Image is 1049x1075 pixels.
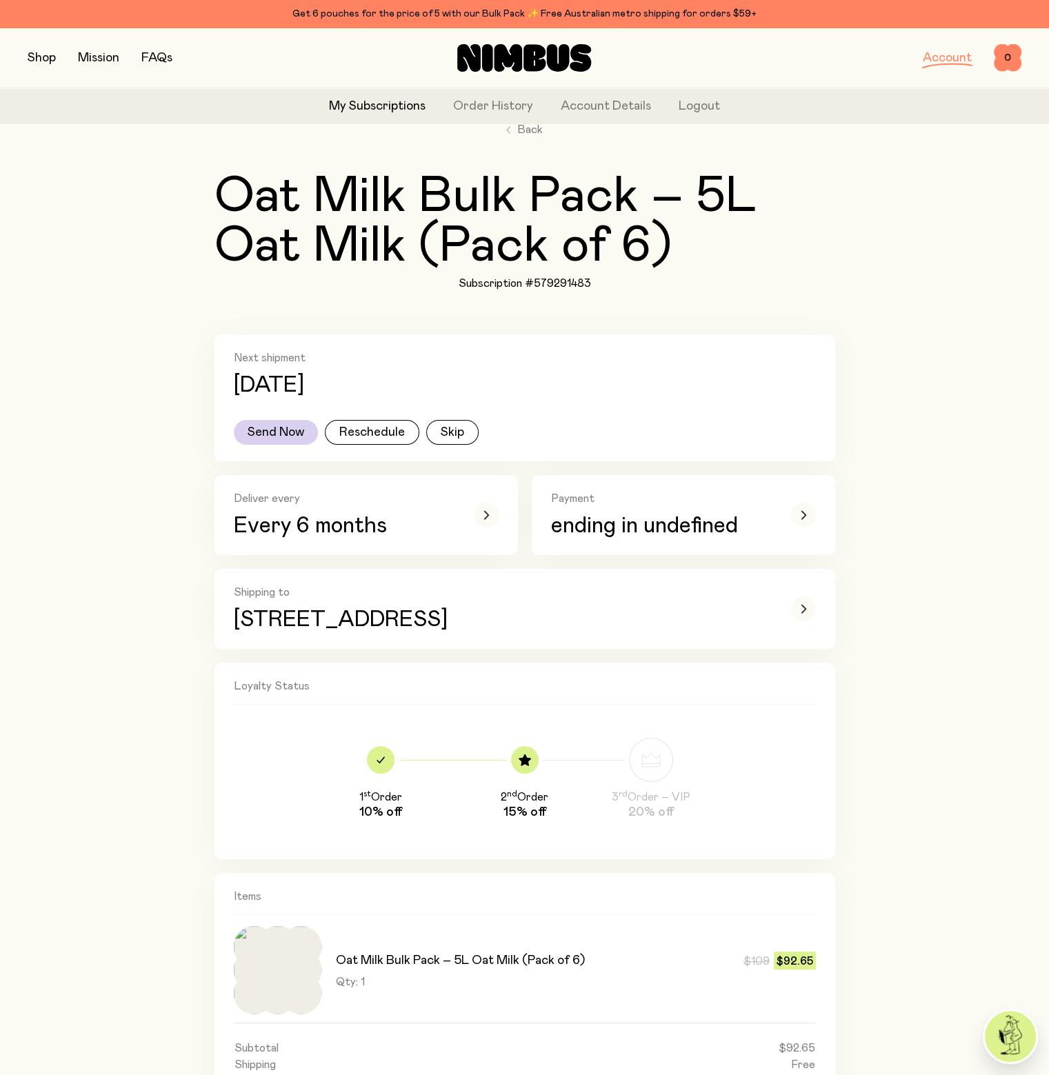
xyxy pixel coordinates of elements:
div: Get 6 pouches for the price of 5 with our Bulk Pack ✨ Free Australian metro shipping for orders $59+ [28,6,1021,22]
button: Paymentending in undefined [532,475,835,555]
h3: 2 Order [501,790,548,804]
h3: 3 Order – VIP [612,790,690,804]
h3: 1 Order [359,790,402,804]
span: 15% off [503,804,546,821]
button: Shipping to[STREET_ADDRESS] [214,569,835,649]
h2: Oat Milk Bulk Pack – 5L Oat Milk (Pack of 6) [214,172,835,271]
h2: Next shipment [234,351,816,365]
h2: Items [234,890,816,915]
span: 20% off [628,804,674,821]
td: Shipping [234,1056,534,1073]
span: Back [517,121,543,138]
button: Send Now [234,420,318,445]
button: Skip [426,420,479,445]
span: Qty: 1 [336,975,365,989]
td: $92.65 [534,1040,816,1056]
span: $109 [743,953,770,969]
sup: rd [619,790,628,798]
button: Logout [679,97,720,116]
a: Account [923,52,972,64]
h2: Deliver every [234,492,454,505]
button: Deliver everyEvery 6 months [214,475,518,555]
h2: Shipping to [234,585,772,599]
a: Order History [453,97,533,116]
h2: Payment [551,492,772,505]
span: $92.65 [774,952,816,969]
p: [DATE] [234,373,304,398]
a: Back [506,121,543,138]
button: 0 [994,44,1021,72]
img: Nimbus_OatMilk_Pouch_1_ed1d4d92-235b-4774-9d9d-257475966f96_large.jpg [234,926,322,1014]
h3: Oat Milk Bulk Pack – 5L Oat Milk (Pack of 6) [336,952,585,969]
a: Account Details [561,97,651,116]
h1: Subscription #579291483 [459,277,591,290]
h2: Loyalty Status [234,679,816,705]
a: Mission [78,52,119,64]
sup: nd [507,790,517,798]
span: 10% off [359,804,402,821]
td: Subtotal [234,1040,534,1056]
sup: st [363,790,371,798]
button: Reschedule [325,420,419,445]
img: agent [985,1011,1036,1062]
p: [STREET_ADDRESS] [234,607,772,632]
p: Every 6 months [234,514,454,539]
a: My Subscriptions [329,97,426,116]
a: FAQs [141,52,172,64]
td: Free [534,1056,816,1073]
span: ending in undefined [551,514,738,539]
